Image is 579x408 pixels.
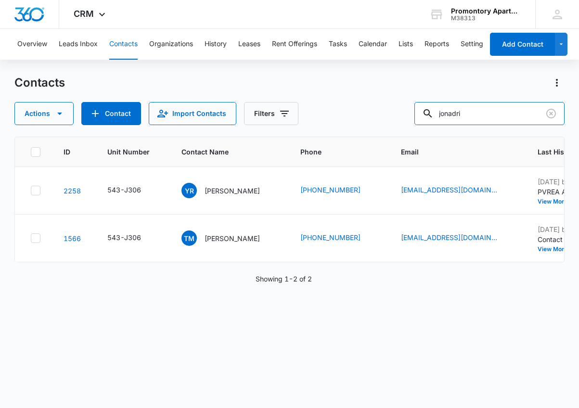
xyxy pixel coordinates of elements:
[181,230,197,246] span: TM
[359,29,387,60] button: Calendar
[401,147,501,157] span: Email
[414,102,565,125] input: Search Contacts
[107,147,158,157] span: Unit Number
[64,147,70,157] span: ID
[300,147,364,157] span: Phone
[181,147,263,157] span: Contact Name
[205,186,260,196] p: [PERSON_NAME]
[300,232,378,244] div: Phone - (970) 573-2966 - Select to Edit Field
[451,7,521,15] div: account name
[329,29,347,60] button: Tasks
[149,102,236,125] button: Import Contacts
[543,106,559,121] button: Clear
[401,185,497,195] a: [EMAIL_ADDRESS][DOMAIN_NAME]
[256,274,312,284] p: Showing 1-2 of 2
[401,232,497,242] a: [EMAIL_ADDRESS][DOMAIN_NAME]
[490,33,555,56] button: Add Contact
[109,29,138,60] button: Contacts
[272,29,317,60] button: Rent Offerings
[59,29,98,60] button: Leads Inbox
[81,102,141,125] button: Add Contact
[461,29,487,60] button: Settings
[538,199,574,204] button: View More
[181,183,277,198] div: Contact Name - Yusef Rojas - Select to Edit Field
[401,185,515,196] div: Email - josegraspar370@gmail.com - Select to Edit Field
[107,185,141,195] div: 543-J306
[17,29,47,60] button: Overview
[425,29,449,60] button: Reports
[205,233,260,243] p: [PERSON_NAME]
[14,102,74,125] button: Actions
[300,185,378,196] div: Phone - (720) 843-4543 - Select to Edit Field
[451,15,521,22] div: account id
[538,246,574,252] button: View More
[64,187,81,195] a: Navigate to contact details page for Yusef Rojas
[205,29,227,60] button: History
[401,232,515,244] div: Email - ty.myers28@gmail.com - Select to Edit Field
[107,232,141,242] div: 543-J306
[300,185,360,195] a: [PHONE_NUMBER]
[64,234,81,242] a: Navigate to contact details page for Ty Myers
[181,183,197,198] span: YR
[300,232,360,242] a: [PHONE_NUMBER]
[244,102,298,125] button: Filters
[149,29,193,60] button: Organizations
[181,230,277,246] div: Contact Name - Ty Myers - Select to Edit Field
[74,9,94,19] span: CRM
[399,29,413,60] button: Lists
[107,185,158,196] div: Unit Number - 543-J306 - Select to Edit Field
[14,76,65,90] h1: Contacts
[549,75,565,90] button: Actions
[107,232,158,244] div: Unit Number - 543-J306 - Select to Edit Field
[238,29,260,60] button: Leases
